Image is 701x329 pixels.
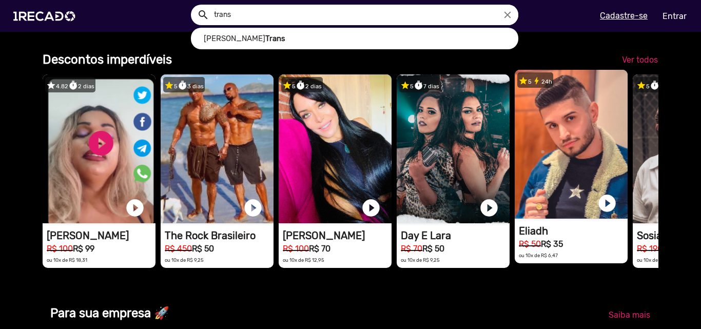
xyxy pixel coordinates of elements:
[50,306,169,320] b: Para sua empresa 🚀
[206,5,518,25] input: Pesquisar...
[422,244,444,254] b: R$ 50
[265,34,285,43] b: Trans
[519,239,541,249] small: R$ 50
[656,7,693,25] a: Entrar
[192,244,214,254] b: R$ 50
[43,52,172,67] b: Descontos imperdíveis
[165,244,192,254] small: R$ 450
[165,229,274,242] h1: The Rock Brasileiro
[309,244,330,254] b: R$ 70
[519,253,558,258] small: ou 10x de R$ 6,47
[479,198,499,218] a: play_circle_filled
[637,257,678,263] small: ou 10x de R$ 13,87
[622,55,658,65] span: Ver todos
[600,11,648,21] u: Cadastre-se
[191,28,518,50] a: [PERSON_NAME]
[243,198,263,218] a: play_circle_filled
[279,74,392,223] video: 1RECADO vídeos dedicados para fãs e empresas
[47,244,73,254] small: R$ 100
[397,74,510,223] video: 1RECADO vídeos dedicados para fãs e empresas
[193,5,211,23] button: Example home icon
[401,257,440,263] small: ou 10x de R$ 9,25
[597,193,617,214] a: play_circle_filled
[283,244,309,254] small: R$ 100
[125,198,145,218] a: play_circle_filled
[519,225,628,237] h1: Eliadh
[47,229,155,242] h1: [PERSON_NAME]
[637,244,663,254] small: R$ 190
[609,310,650,320] span: Saiba mais
[283,229,392,242] h1: [PERSON_NAME]
[401,229,510,242] h1: Day E Lara
[165,257,204,263] small: ou 10x de R$ 9,25
[361,198,381,218] a: play_circle_filled
[47,257,87,263] small: ou 10x de R$ 18,31
[401,244,422,254] small: R$ 70
[541,239,563,249] b: R$ 35
[197,9,209,21] mat-icon: Example home icon
[161,74,274,223] video: 1RECADO vídeos dedicados para fãs e empresas
[43,74,155,223] video: 1RECADO vídeos dedicados para fãs e empresas
[283,257,324,263] small: ou 10x de R$ 12,95
[73,244,94,254] b: R$ 99
[502,9,513,21] i: close
[515,70,628,219] video: 1RECADO vídeos dedicados para fãs e empresas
